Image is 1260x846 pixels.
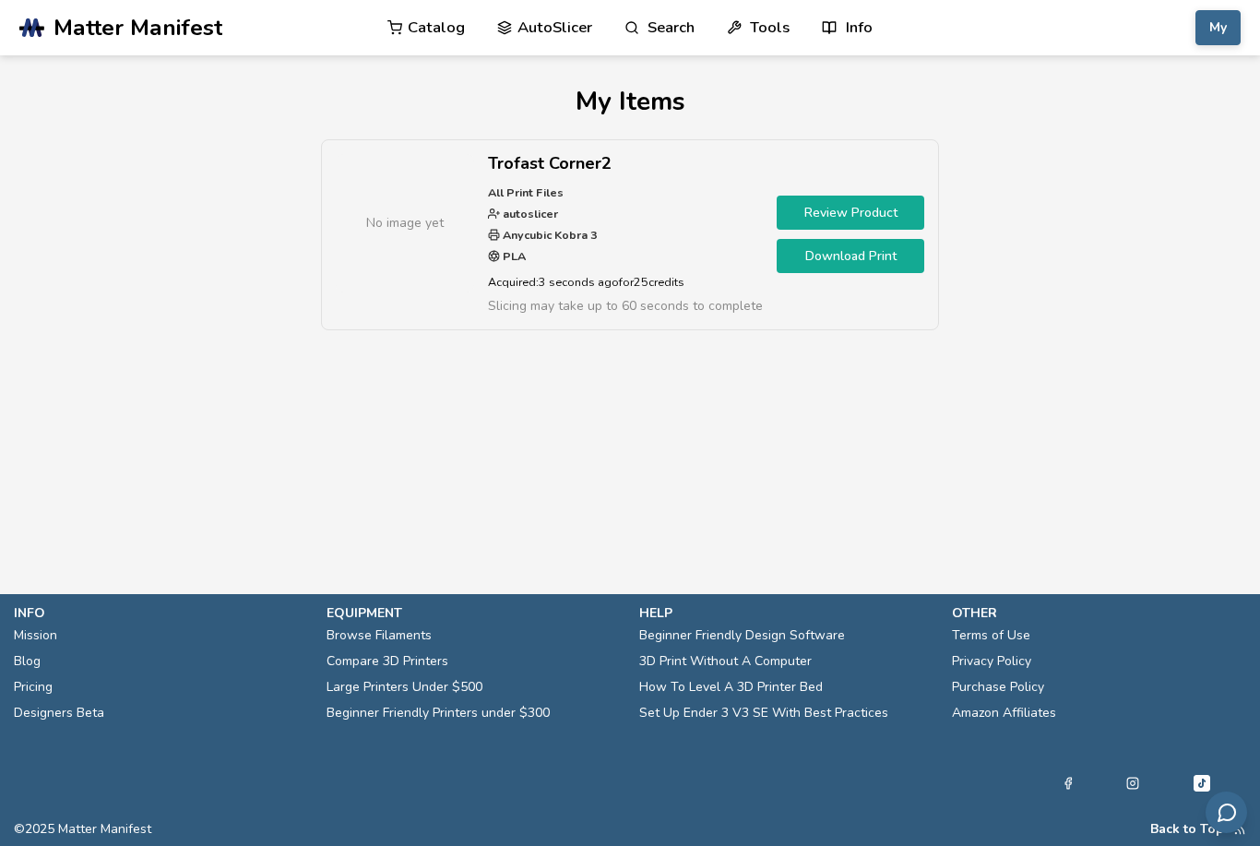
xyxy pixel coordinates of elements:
[952,603,1246,623] p: other
[777,196,924,230] a: Review Product
[488,272,763,292] p: Acquired: 3 seconds ago for 25 credits
[500,248,526,264] strong: PLA
[1191,772,1213,794] a: Tiktok
[952,623,1030,649] a: Terms of Use
[639,674,823,700] a: How To Level A 3D Printer Bed
[639,700,888,726] a: Set Up Ender 3 V3 SE With Best Practices
[63,87,1196,116] h1: My Items
[777,239,924,273] a: Download Print
[488,185,564,200] strong: All Print Files
[1150,822,1224,837] button: Back to Top
[639,603,933,623] p: help
[500,206,558,221] strong: autoslicer
[1126,772,1139,794] a: Instagram
[14,674,53,700] a: Pricing
[639,623,845,649] a: Beginner Friendly Design Software
[1233,822,1246,837] a: RSS Feed
[639,649,812,674] a: 3D Print Without A Computer
[327,674,482,700] a: Large Printers Under $500
[488,154,763,173] h2: Trofast Corner2
[1195,10,1241,45] button: My
[14,623,57,649] a: Mission
[488,297,763,315] span: Slicing may take up to 60 seconds to complete
[327,603,621,623] p: equipment
[14,700,104,726] a: Designers Beta
[14,822,151,837] span: © 2025 Matter Manifest
[952,649,1031,674] a: Privacy Policy
[366,213,444,232] span: No image yet
[1062,772,1075,794] a: Facebook
[14,649,41,674] a: Blog
[53,15,222,41] span: Matter Manifest
[952,700,1056,726] a: Amazon Affiliates
[327,649,448,674] a: Compare 3D Printers
[327,623,432,649] a: Browse Filaments
[327,700,550,726] a: Beginner Friendly Printers under $300
[1206,792,1247,833] button: Send feedback via email
[14,603,308,623] p: info
[500,227,598,243] strong: Anycubic Kobra 3
[952,674,1044,700] a: Purchase Policy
